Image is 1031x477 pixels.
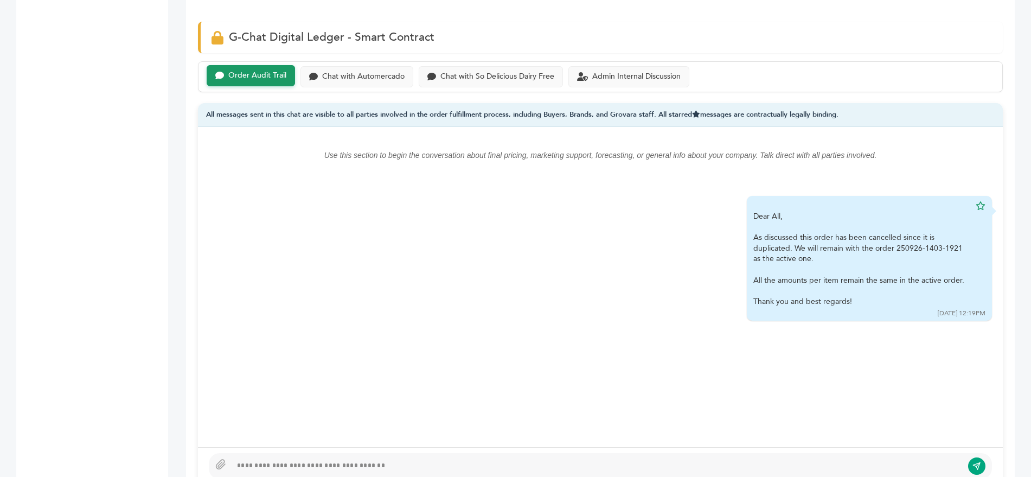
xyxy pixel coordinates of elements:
span: G-Chat Digital Ledger - Smart Contract [229,29,434,45]
div: Chat with So Delicious Dairy Free [440,72,554,81]
div: Chat with Automercado [322,72,405,81]
div: [DATE] 12:19PM [938,309,985,318]
div: All the amounts per item remain the same in the active order. [753,275,970,286]
div: All messages sent in this chat are visible to all parties involved in the order fulfillment proce... [198,103,1003,128]
div: As discussed this order has been cancelled since it is duplicated. We will remain with the order ... [753,232,970,264]
div: Dear All, [753,211,970,307]
div: Admin Internal Discussion [592,72,681,81]
div: Thank you and best regards! [753,296,970,307]
div: Order Audit Trail [228,71,286,80]
p: Use this section to begin the conversation about final pricing, marketing support, forecasting, o... [220,149,981,162]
